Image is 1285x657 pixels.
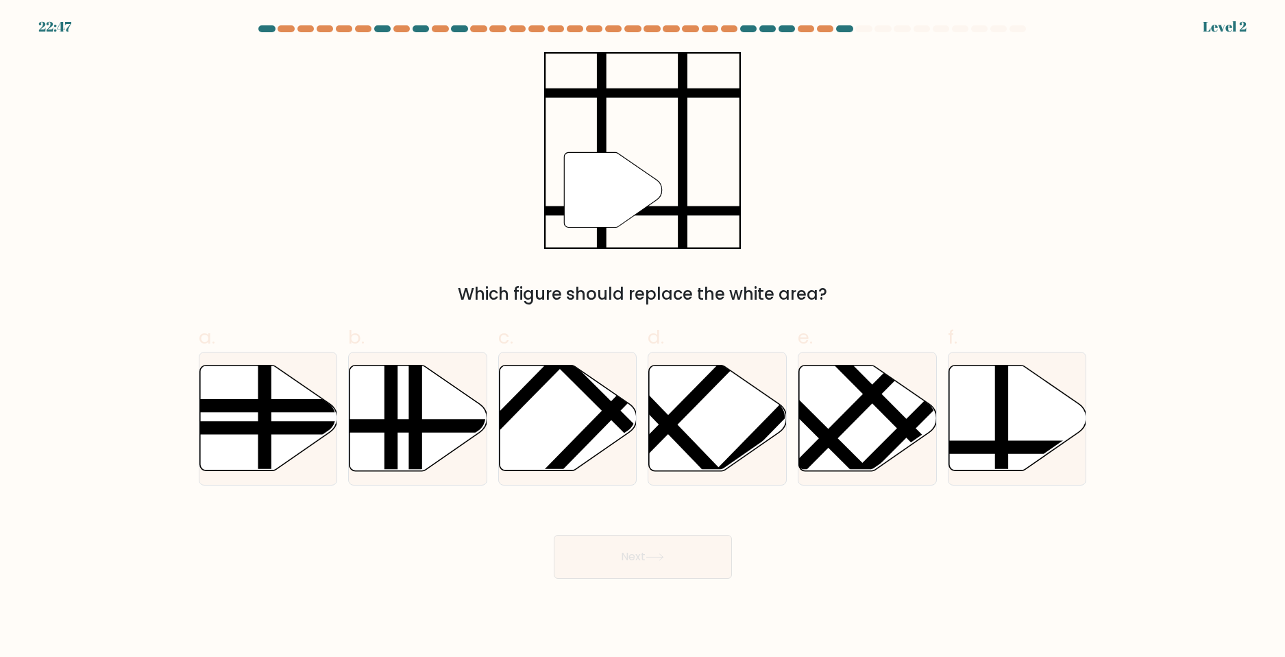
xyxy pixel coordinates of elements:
div: 22:47 [38,16,71,37]
span: e. [798,324,813,350]
g: " [564,153,662,228]
span: f. [948,324,957,350]
button: Next [554,535,732,579]
span: c. [498,324,513,350]
div: Which figure should replace the white area? [207,282,1079,307]
div: Level 2 [1203,16,1247,37]
span: d. [648,324,664,350]
span: a. [199,324,215,350]
span: b. [348,324,365,350]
